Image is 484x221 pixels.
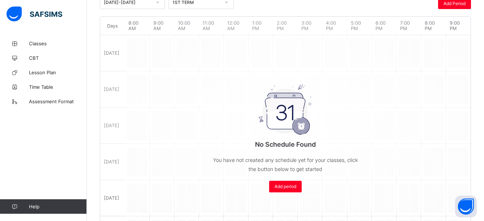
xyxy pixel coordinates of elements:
span: Add Period [443,1,466,6]
button: Open asap [455,196,477,217]
div: 6:00 PM [372,17,396,35]
div: 7:00 PM [396,17,421,35]
div: 4:00 PM [322,17,347,35]
div: 8:00 PM [421,17,446,35]
div: 11:00 AM [199,17,224,35]
span: Assessment Format [29,99,87,104]
span: Add period [275,184,296,189]
div: Days [100,17,125,35]
div: 1:00 PM [249,17,273,35]
span: Time Table [29,84,87,90]
div: No Schedule Found [213,64,358,200]
img: gery-calendar.52d17cb8ce316cacc015ad16d2b21a25.svg [258,84,313,136]
span: Help [29,204,86,209]
div: 9:00 AM [150,17,174,35]
div: 9:00 PM [446,17,471,35]
img: safsims [7,7,62,22]
div: 10:00 AM [174,17,199,35]
span: Lesson Plan [29,70,87,75]
div: 5:00 PM [347,17,372,35]
div: 8:00 AM [125,17,149,35]
p: No Schedule Found [213,141,358,148]
p: You have not created any schedule yet for your classes, click the button below to get started [213,155,358,174]
span: Classes [29,41,87,46]
span: CBT [29,55,87,61]
div: 2:00 PM [273,17,298,35]
div: 3:00 PM [298,17,322,35]
div: 12:00 AM [224,17,248,35]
